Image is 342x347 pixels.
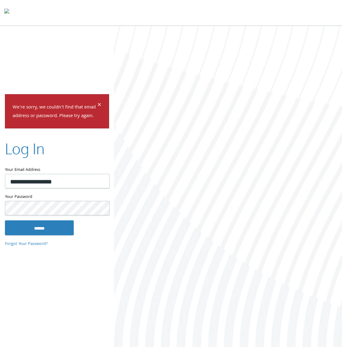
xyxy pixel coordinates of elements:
label: Your Password [5,193,109,201]
p: We're sorry, we couldn't find that email address or password. Please try again. [13,103,96,121]
span: × [97,99,101,111]
h2: Log In [5,138,45,159]
a: Forgot Your Password? [5,240,48,247]
img: todyl-logo-dark.svg [4,6,9,19]
button: Dismiss alert [97,102,101,109]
